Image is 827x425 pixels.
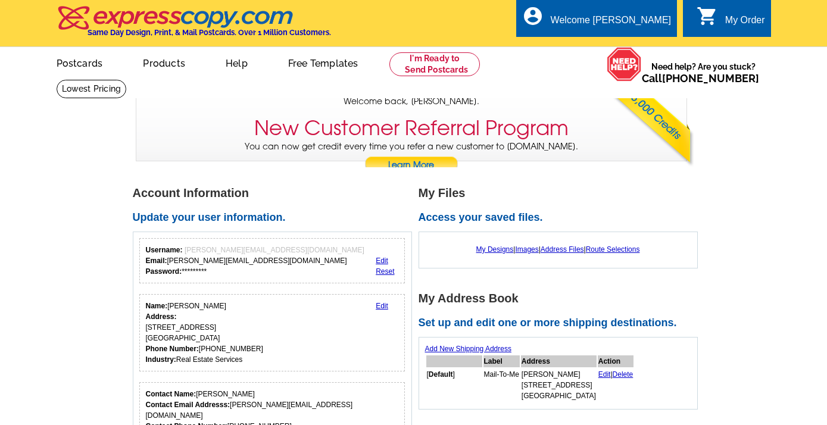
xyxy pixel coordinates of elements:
[586,245,640,254] a: Route Selections
[136,140,686,174] p: You can now get credit every time you refer a new customer to [DOMAIN_NAME].
[38,48,122,76] a: Postcards
[185,246,364,254] span: [PERSON_NAME][EMAIL_ADDRESS][DOMAIN_NAME]
[419,292,704,305] h1: My Address Book
[725,15,765,32] div: My Order
[146,345,199,353] strong: Phone Number:
[697,13,765,28] a: shopping_cart My Order
[88,28,331,37] h4: Same Day Design, Print, & Mail Postcards. Over 1 Million Customers.
[376,257,388,265] a: Edit
[254,116,569,140] h3: New Customer Referral Program
[642,72,759,85] span: Call
[139,238,405,283] div: Your login information.
[476,245,514,254] a: My Designs
[642,61,765,85] span: Need help? Are you stuck?
[376,302,388,310] a: Edit
[419,317,704,330] h2: Set up and edit one or more shipping destinations.
[124,48,204,76] a: Products
[364,157,458,174] a: Learn More
[146,401,230,409] strong: Contact Email Addresss:
[483,355,520,367] th: Label
[697,5,718,27] i: shopping_cart
[541,245,584,254] a: Address Files
[425,238,691,261] div: | | |
[146,267,182,276] strong: Password:
[146,390,196,398] strong: Contact Name:
[521,355,597,367] th: Address
[419,211,704,224] h2: Access your saved files.
[133,211,419,224] h2: Update your user information.
[515,245,538,254] a: Images
[419,187,704,199] h1: My Files
[344,95,479,108] span: Welcome back, [PERSON_NAME].
[429,370,453,379] b: Default
[522,5,544,27] i: account_circle
[598,368,634,402] td: |
[146,312,177,321] strong: Address:
[139,294,405,371] div: Your personal details.
[146,245,364,277] div: [PERSON_NAME][EMAIL_ADDRESS][DOMAIN_NAME] *********
[483,368,520,402] td: Mail-To-Me
[551,15,671,32] div: Welcome [PERSON_NAME]
[146,355,176,364] strong: Industry:
[607,47,642,82] img: help
[521,368,597,402] td: [PERSON_NAME] [STREET_ADDRESS] [GEOGRAPHIC_DATA]
[269,48,377,76] a: Free Templates
[662,72,759,85] a: [PHONE_NUMBER]
[376,267,394,276] a: Reset
[133,187,419,199] h1: Account Information
[146,302,168,310] strong: Name:
[613,370,633,379] a: Delete
[207,48,267,76] a: Help
[425,345,511,353] a: Add New Shipping Address
[146,257,167,265] strong: Email:
[57,14,331,37] a: Same Day Design, Print, & Mail Postcards. Over 1 Million Customers.
[146,246,183,254] strong: Username:
[598,370,611,379] a: Edit
[426,368,482,402] td: [ ]
[598,355,634,367] th: Action
[146,301,263,365] div: [PERSON_NAME] [STREET_ADDRESS] [GEOGRAPHIC_DATA] [PHONE_NUMBER] Real Estate Services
